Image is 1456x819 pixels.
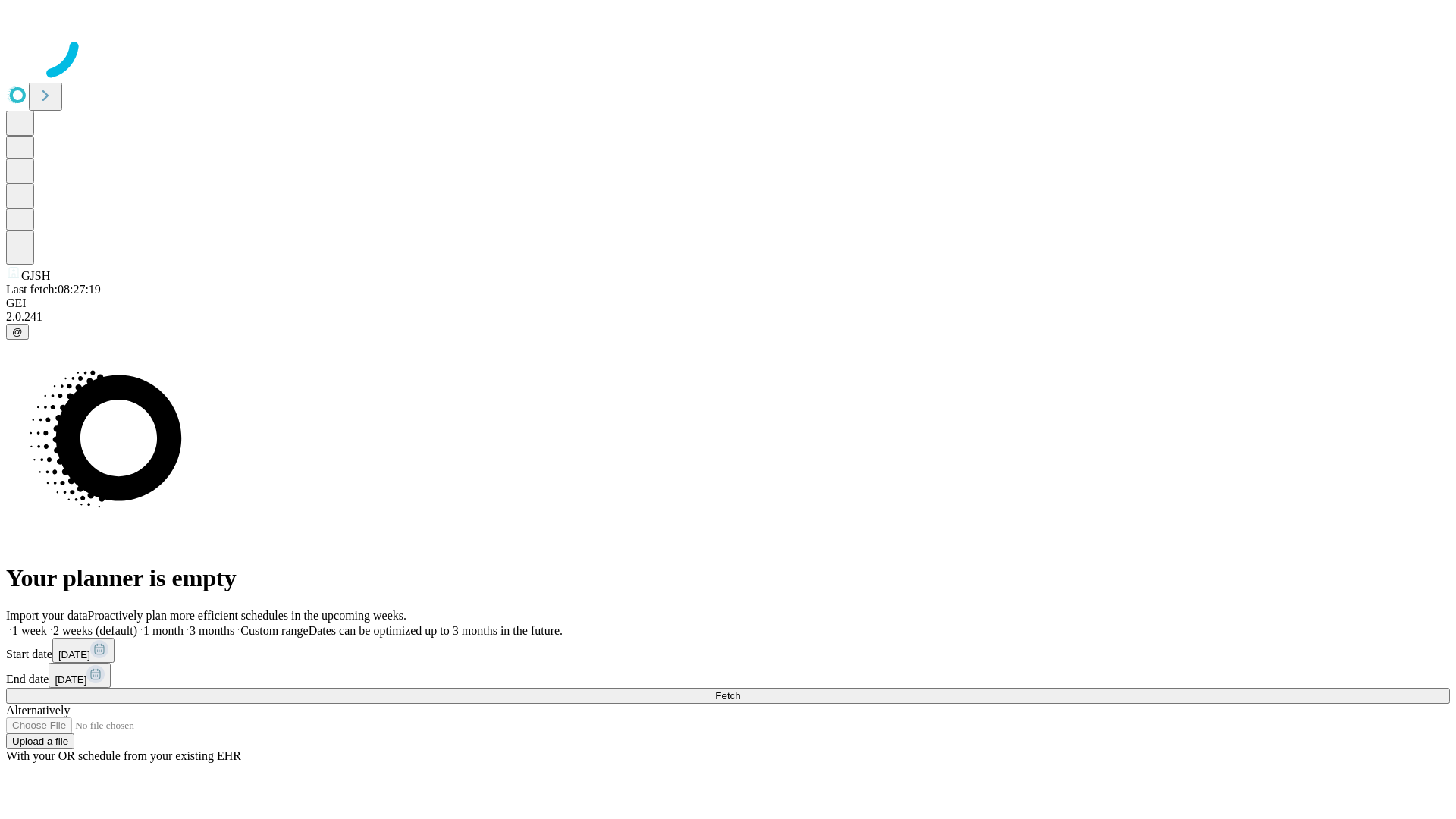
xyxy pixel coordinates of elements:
[6,564,1450,592] h1: Your planner is empty
[6,663,1450,688] div: End date
[49,663,111,688] button: [DATE]
[240,624,308,637] span: Custom range
[53,624,137,637] span: 2 weeks (default)
[21,269,50,282] span: GJSH
[12,624,47,637] span: 1 week
[6,324,29,340] button: @
[6,609,88,622] span: Import your data
[6,749,241,762] span: With your OR schedule from your existing EHR
[6,733,74,749] button: Upload a file
[143,624,184,637] span: 1 month
[88,609,406,622] span: Proactively plan more efficient schedules in the upcoming weeks.
[6,704,70,717] span: Alternatively
[190,624,234,637] span: 3 months
[12,326,23,337] span: @
[55,674,86,686] span: [DATE]
[6,283,101,296] span: Last fetch: 08:27:19
[309,624,563,637] span: Dates can be optimized up to 3 months in the future.
[715,690,740,701] span: Fetch
[6,297,1450,310] div: GEI
[6,688,1450,704] button: Fetch
[6,638,1450,663] div: Start date
[6,310,1450,324] div: 2.0.241
[58,649,90,661] span: [DATE]
[52,638,115,663] button: [DATE]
